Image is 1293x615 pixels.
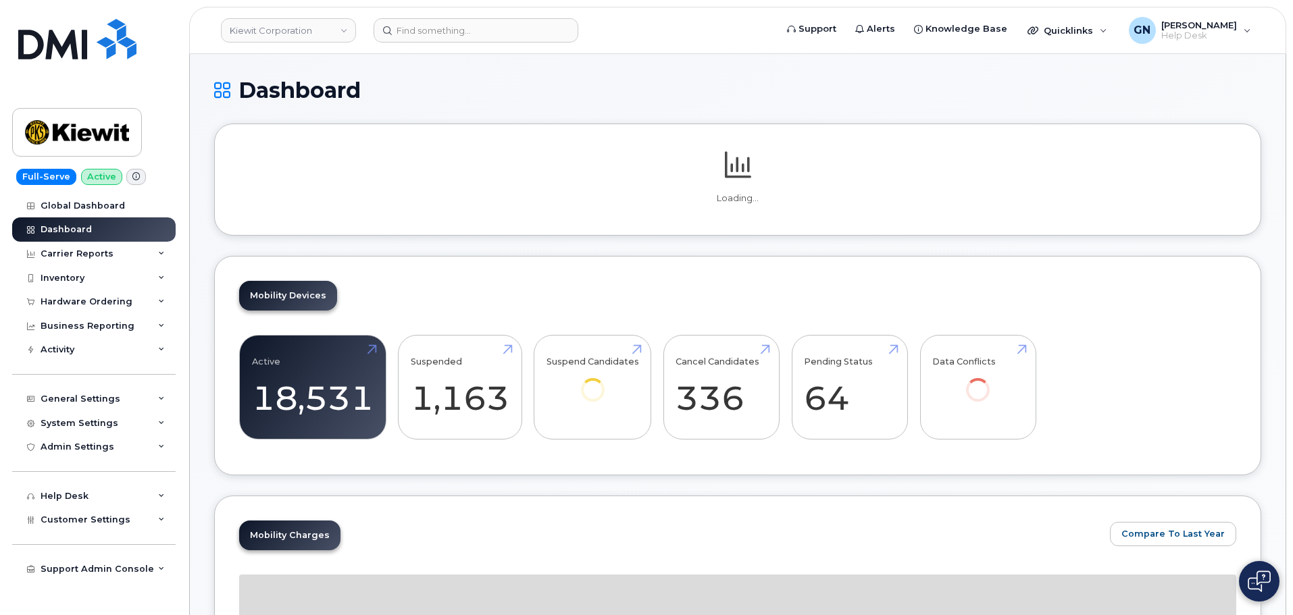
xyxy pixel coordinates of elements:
button: Compare To Last Year [1110,522,1236,546]
a: Cancel Candidates 336 [676,343,767,432]
a: Pending Status 64 [804,343,895,432]
img: Open chat [1248,570,1271,592]
a: Data Conflicts [932,343,1023,421]
h1: Dashboard [214,78,1261,102]
a: Suspend Candidates [547,343,639,421]
a: Mobility Devices [239,281,337,311]
span: Compare To Last Year [1121,527,1225,540]
a: Active 18,531 [252,343,374,432]
p: Loading... [239,192,1236,205]
a: Suspended 1,163 [411,343,509,432]
a: Mobility Charges [239,520,340,550]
